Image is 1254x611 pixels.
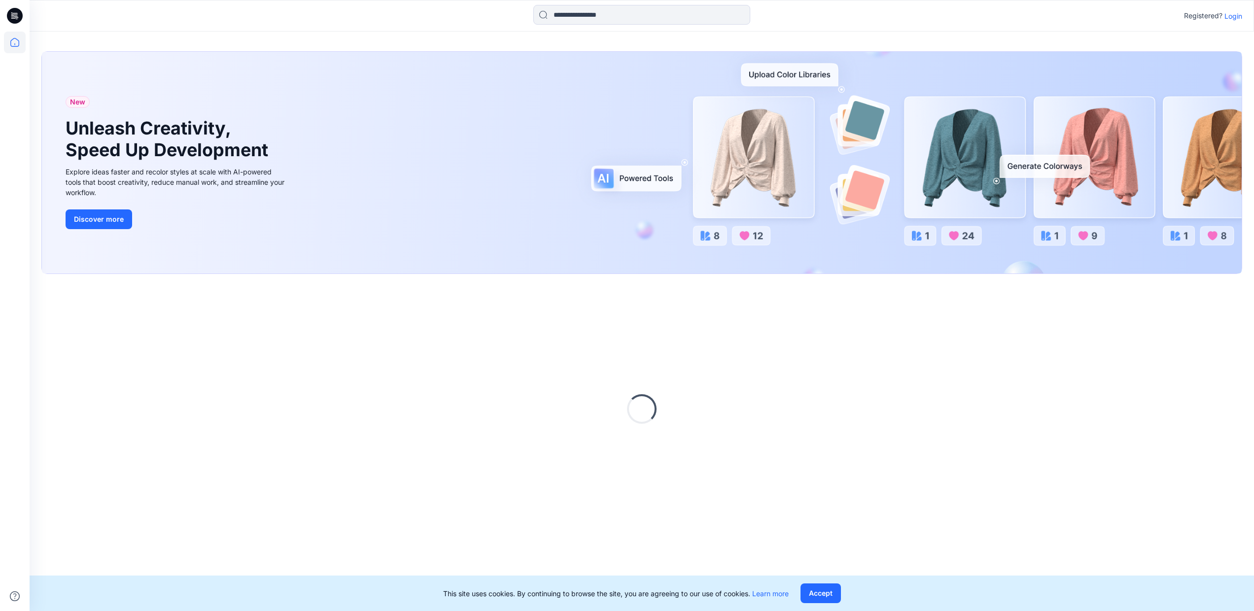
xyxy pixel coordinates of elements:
[801,583,841,603] button: Accept
[66,118,273,160] h1: Unleash Creativity, Speed Up Development
[1184,10,1222,22] p: Registered?
[1224,11,1242,21] p: Login
[66,209,132,229] button: Discover more
[443,588,789,599] p: This site uses cookies. By continuing to browse the site, you are agreeing to our use of cookies.
[752,589,789,598] a: Learn more
[66,167,287,198] div: Explore ideas faster and recolor styles at scale with AI-powered tools that boost creativity, red...
[70,96,85,108] span: New
[66,209,287,229] a: Discover more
